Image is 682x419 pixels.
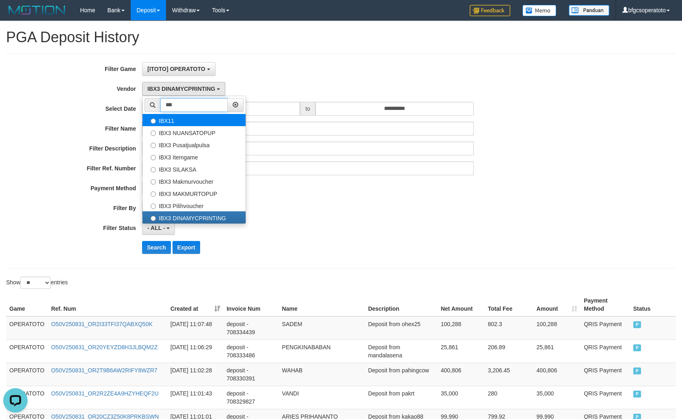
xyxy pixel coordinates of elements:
td: Deposit from ohex25 [365,316,438,340]
input: IBX3 SILAKSA [151,167,156,172]
td: [DATE] 11:07:48 [167,316,223,340]
td: OPERATOTO [6,316,48,340]
td: 400,806 [438,363,485,386]
td: Deposit from mandalasena [365,339,438,363]
label: IBX11 [142,114,246,126]
td: WAHAB [279,363,365,386]
input: IBX3 MAKMURTOPUP [151,191,156,197]
input: IBX3 Makmurvoucher [151,179,156,185]
td: 100,288 [533,316,581,340]
button: - ALL - [142,221,175,235]
img: panduan.png [569,5,609,16]
a: O50V250831_OR2I33TFI37QABXQ50K [51,321,153,327]
span: PAID [633,391,641,398]
td: [DATE] 11:06:29 [167,339,223,363]
td: 100,288 [438,316,485,340]
td: 400,806 [533,363,581,386]
img: MOTION_logo.png [6,4,68,16]
span: to [300,102,315,116]
td: PENGKINABABAN [279,339,365,363]
th: Name [279,293,365,316]
button: IBX3 DINAMYCPRINTING [142,82,225,96]
th: Game [6,293,48,316]
td: QRIS Payment [581,386,630,409]
span: IBX3 DINAMYCPRINTING [147,86,215,92]
td: 280 [485,386,533,409]
th: Ref. Num [48,293,167,316]
td: Deposit from pakrt [365,386,438,409]
td: 3,206.45 [485,363,533,386]
a: O50V250831_OR2T9B6AW2RIFY8WZR7 [51,367,158,374]
td: deposit - 708330391 [223,363,278,386]
td: QRIS Payment [581,363,630,386]
td: VANDI [279,386,365,409]
th: Net Amount [438,293,485,316]
label: IBX3 DINAMYCPRINTING [142,211,246,223]
input: IBX3 Itemgame [151,155,156,160]
th: Invoice Num [223,293,278,316]
button: Export [173,241,200,254]
label: IBX3 Pilihvoucher [142,199,246,211]
span: [ITOTO] OPERATOTO [147,66,205,72]
a: O50V250831_OR20YEYZD8H3JLBQM2Z [51,344,158,350]
a: O50V250831_OR2R2ZE4A9HZYHEQF2U [51,390,159,397]
td: deposit - 708333486 [223,339,278,363]
label: IBX3 MAKMURTOPUP [142,187,246,199]
td: [DATE] 11:02:28 [167,363,223,386]
label: Show entries [6,277,68,289]
td: 35,000 [533,386,581,409]
td: QRIS Payment [581,339,630,363]
label: IBX3 NUANSATOPUP [142,126,246,138]
td: [DATE] 11:01:43 [167,386,223,409]
td: 35,000 [438,386,485,409]
input: IBX3 NUANSATOPUP [151,131,156,136]
td: 25,861 [533,339,581,363]
span: PAID [633,367,641,374]
td: OPERATOTO [6,339,48,363]
th: Description [365,293,438,316]
select: Showentries [20,277,51,289]
span: PAID [633,321,641,328]
th: Total Fee [485,293,533,316]
label: IBX3 Itemgame [142,150,246,163]
td: 206.89 [485,339,533,363]
img: Feedback.jpg [470,5,510,16]
span: - ALL - [147,225,165,231]
input: IBX11 [151,118,156,124]
label: IBX3 Pusatjualpulsa [142,138,246,150]
button: Search [142,241,171,254]
label: IBX3 Makmurvoucher [142,175,246,187]
input: IBX3 Pusatjualpulsa [151,143,156,148]
td: QRIS Payment [581,316,630,340]
input: IBX3 DINAMYCPRINTING [151,216,156,221]
td: SADEM [279,316,365,340]
td: 25,861 [438,339,485,363]
td: OPERATOTO [6,363,48,386]
td: 802.3 [485,316,533,340]
span: PAID [633,344,641,351]
h1: PGA Deposit History [6,29,676,45]
td: deposit - 708329827 [223,386,278,409]
td: deposit - 708334439 [223,316,278,340]
button: [ITOTO] OPERATOTO [142,62,216,76]
td: Deposit from pahingcow [365,363,438,386]
button: Open LiveChat chat widget [3,3,28,28]
label: IBX3 SILAKSA [142,163,246,175]
th: Amount: activate to sort column ascending [533,293,581,316]
th: Created at: activate to sort column ascending [167,293,223,316]
th: Status [630,293,676,316]
img: Button%20Memo.svg [522,5,557,16]
th: Payment Method [581,293,630,316]
input: IBX3 Pilihvoucher [151,204,156,209]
